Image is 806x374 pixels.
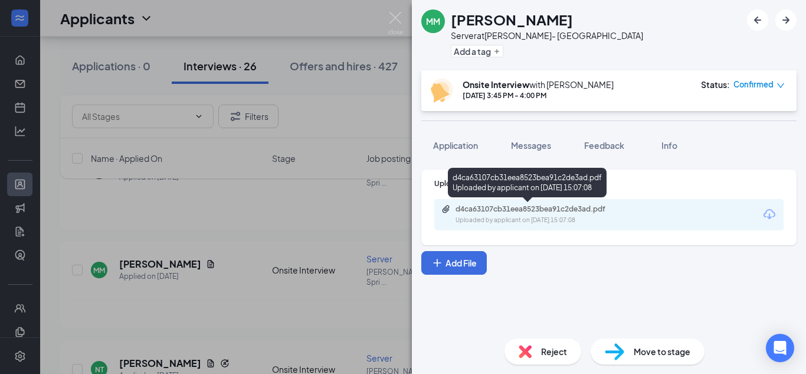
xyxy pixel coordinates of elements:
[441,204,633,225] a: Paperclipd4ca63107cb31eea8523bea91c2de3ad.pdfUploaded by applicant on [DATE] 15:07:08
[434,178,784,188] div: Upload Resume
[766,334,794,362] div: Open Intercom Messenger
[456,204,621,214] div: d4ca63107cb31eea8523bea91c2de3ad.pdf
[448,168,607,197] div: d4ca63107cb31eea8523bea91c2de3ad.pdf Uploaded by applicant on [DATE] 15:07:08
[779,13,793,27] svg: ArrowRight
[426,15,440,27] div: MM
[463,79,614,90] div: with [PERSON_NAME]
[776,82,785,90] span: down
[451,45,503,57] button: PlusAdd a tag
[661,140,677,151] span: Info
[493,48,500,55] svg: Plus
[441,204,451,214] svg: Paperclip
[511,140,551,151] span: Messages
[634,345,690,358] span: Move to stage
[762,207,776,222] svg: Download
[751,13,765,27] svg: ArrowLeftNew
[701,79,730,90] div: Status :
[463,79,529,90] b: Onsite Interview
[584,140,624,151] span: Feedback
[456,216,633,225] div: Uploaded by applicant on [DATE] 15:07:08
[733,79,774,90] span: Confirmed
[433,140,478,151] span: Application
[431,257,443,269] svg: Plus
[451,30,643,41] div: Server at [PERSON_NAME]- [GEOGRAPHIC_DATA]
[451,9,573,30] h1: [PERSON_NAME]
[541,345,567,358] span: Reject
[747,9,768,31] button: ArrowLeftNew
[775,9,797,31] button: ArrowRight
[463,90,614,100] div: [DATE] 3:45 PM - 4:00 PM
[421,251,487,275] button: Add FilePlus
